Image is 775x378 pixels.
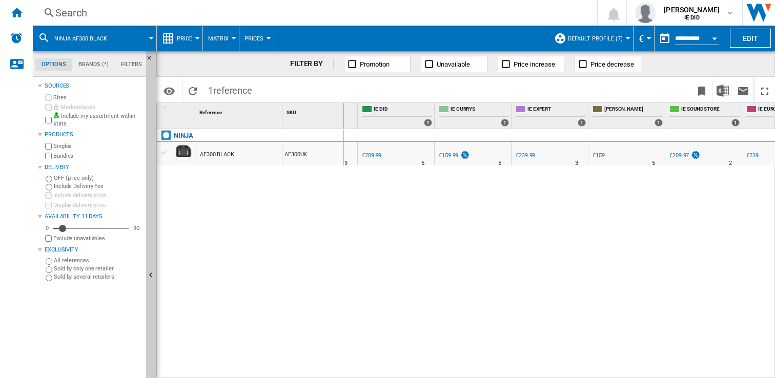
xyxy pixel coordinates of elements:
[45,235,52,242] input: Display delivery price
[575,56,641,72] button: Price decrease
[639,33,644,44] span: €
[287,110,296,115] span: SKU
[360,60,390,68] span: Promotion
[578,119,586,127] div: 1 offers sold by IE EXPERT
[146,51,158,70] button: Hide
[197,103,282,119] div: Reference Sort None
[72,58,115,71] md-tab-item: Brands (*)
[554,26,628,51] div: Default profile (7)
[421,56,487,72] button: Unavailable
[213,85,252,96] span: reference
[669,152,689,159] div: €209.97
[45,163,142,172] div: Delivery
[590,103,665,129] div: [PERSON_NAME] 1 offers sold by IE HARVEY NORMAN
[54,26,117,51] button: NINJA AF300 BLACK
[162,26,197,51] div: Price
[712,78,733,102] button: Download in Excel
[284,103,343,119] div: SKU Sort None
[53,112,142,128] label: Include my assortment within stats
[516,152,535,159] div: €239.99
[115,58,148,71] md-tab-item: Filters
[54,265,142,272] label: Sold by only one retailer
[53,142,142,150] label: Singles
[53,192,142,199] label: Include delivery price
[360,151,381,161] div: €209.99
[731,119,740,127] div: 1 offers sold by IE SOUNDSTORE
[501,119,509,127] div: 1 offers sold by IE CURRYS
[514,60,555,68] span: Price increase
[53,94,142,101] label: Sites
[43,224,51,232] div: 0
[514,103,588,129] div: IE EXPERT 1 offers sold by IE EXPERT
[664,5,720,15] span: [PERSON_NAME]
[652,158,655,169] div: Delivery Time : 5 days
[45,94,52,101] input: Sites
[746,152,759,159] div: €239
[45,131,142,139] div: Products
[46,184,52,191] input: Include Delivery Fee
[38,26,151,51] div: NINJA AF300 BLACK
[284,103,343,119] div: Sort None
[729,158,732,169] div: Delivery Time : 2 days
[439,152,458,159] div: €159.99
[460,151,470,159] img: promotionV3.png
[182,78,203,102] button: Reload
[45,143,52,150] input: Singles
[374,106,432,114] span: IE DID
[45,114,52,127] input: Include my assortment within stats
[208,35,229,42] span: Matrix
[282,142,343,165] div: AF300UK
[159,81,179,100] button: Options
[655,28,675,49] button: md-calendar
[451,106,509,114] span: IE CURRYS
[604,106,663,114] span: [PERSON_NAME]
[244,35,263,42] span: Prices
[575,158,578,169] div: Delivery Time : 3 days
[705,28,724,46] button: Open calendar
[53,223,129,234] md-slider: Availability
[437,60,470,68] span: Unavailable
[208,26,234,51] button: Matrix
[46,275,52,281] input: Sold by several retailers
[54,257,142,264] label: All references
[498,158,501,169] div: Delivery Time : 5 days
[244,26,269,51] button: Prices
[344,158,348,169] div: Delivery Time : 3 days
[203,78,257,100] span: 1
[421,158,424,169] div: Delivery Time : 5 days
[53,112,59,118] img: mysite-bg-18x18.png
[593,152,605,159] div: €159
[690,151,701,159] img: promotionV3.png
[53,103,142,111] label: Marketplaces
[45,202,52,208] input: Display delivery price
[53,235,142,242] label: Exclude unavailables
[45,246,142,254] div: Exclusivity
[668,151,701,161] div: €209.97
[568,26,628,51] button: Default profile (7)
[53,201,142,209] label: Display delivery price
[655,119,663,127] div: 1 offers sold by IE HARVEY NORMAN
[35,58,72,71] md-tab-item: Options
[590,60,634,68] span: Price decrease
[174,103,195,119] div: Sort None
[684,14,700,21] b: IE DID
[45,104,52,111] input: Marketplaces
[437,151,470,161] div: €159.99
[344,56,411,72] button: Promotion
[177,35,192,42] span: Price
[10,32,23,44] img: alerts-logo.svg
[45,192,52,199] input: Include delivery price
[437,103,511,129] div: IE CURRYS 1 offers sold by IE CURRYS
[635,3,656,23] img: profile.jpg
[514,151,535,161] div: €239.99
[46,176,52,182] input: OFF (price only)
[197,103,282,119] div: Sort None
[498,56,564,72] button: Price increase
[200,143,234,166] div: AF300 BLACK
[681,106,740,114] span: IE SOUNDSTORE
[46,258,52,265] input: All references
[54,182,142,190] label: Include Delivery Fee
[639,26,649,51] button: €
